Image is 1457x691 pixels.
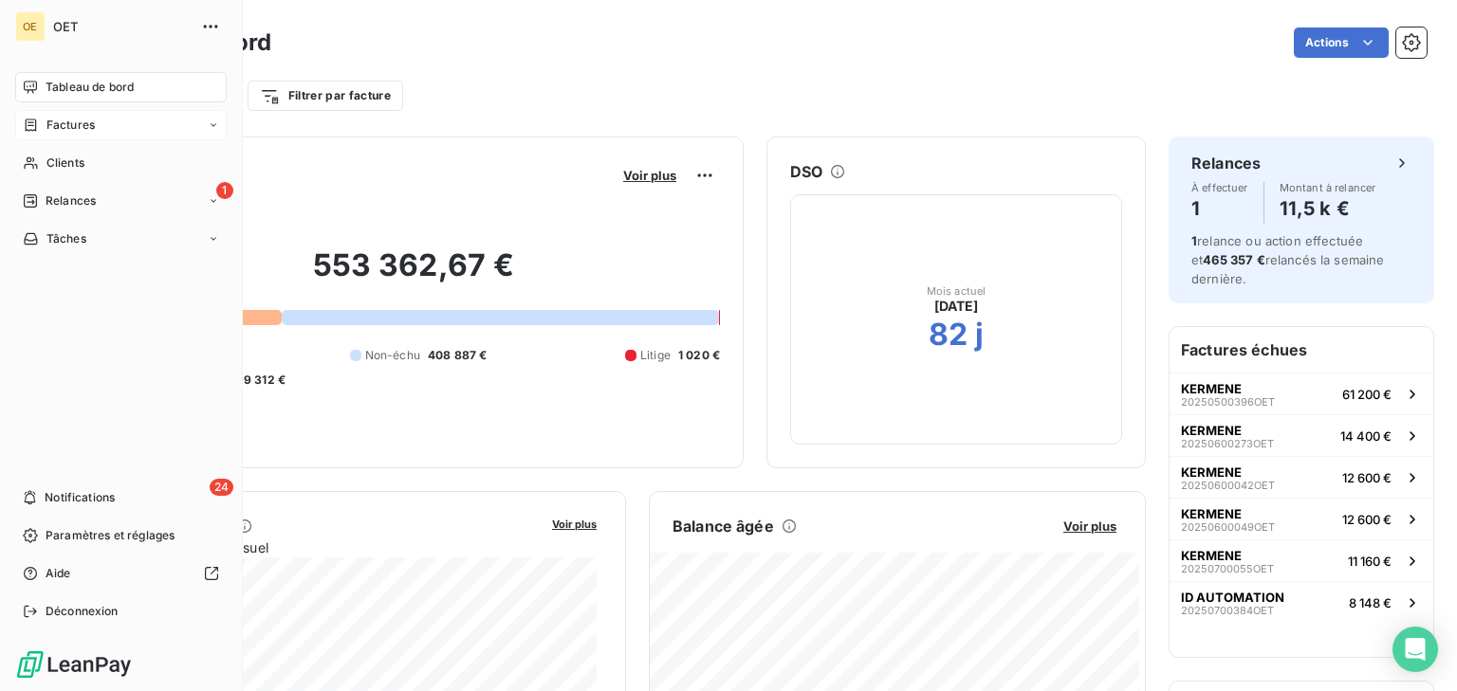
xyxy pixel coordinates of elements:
span: Voir plus [623,168,676,183]
span: 1 [216,182,233,199]
button: ID AUTOMATION20250700384OET8 148 € [1170,581,1433,623]
span: 8 148 € [1349,595,1392,610]
span: relance ou action effectuée et relancés la semaine dernière. [1191,233,1385,286]
span: À effectuer [1191,182,1248,193]
span: Chiffre d'affaires mensuel [107,537,539,557]
span: 14 400 € [1340,428,1392,444]
span: 12 600 € [1342,512,1392,527]
span: Notifications [45,489,115,506]
span: 20250600049OET [1181,521,1275,533]
span: Relances [46,192,96,209]
button: Voir plus [1058,518,1122,535]
span: 465 357 € [1203,252,1264,267]
button: Voir plus [546,515,602,532]
button: Actions [1294,27,1389,58]
img: Logo LeanPay [15,649,133,680]
h6: DSO [790,160,822,183]
span: Non-échu [365,347,420,364]
span: 20250600042OET [1181,480,1275,491]
span: Tableau de bord [46,79,134,96]
button: KERMENE20250700055OET11 160 € [1170,539,1433,581]
div: OE [15,11,46,42]
span: KERMENE [1181,548,1242,563]
button: Filtrer par facture [248,81,403,111]
span: Paramètres et réglages [46,527,175,544]
h2: j [975,316,984,354]
div: Open Intercom Messenger [1392,627,1438,672]
span: 1 020 € [678,347,720,364]
span: 20250700384OET [1181,605,1274,616]
a: Aide [15,558,227,589]
span: KERMENE [1181,381,1242,396]
span: 24 [210,479,233,496]
span: Clients [46,155,84,172]
span: Factures [46,117,95,134]
span: 61 200 € [1342,387,1392,402]
h6: Factures échues [1170,327,1433,373]
span: 1 [1191,233,1197,248]
h2: 553 362,67 € [107,246,720,303]
button: KERMENE20250600273OET14 400 € [1170,414,1433,456]
span: KERMENE [1181,464,1242,480]
span: OET [53,19,190,34]
span: Montant à relancer [1280,182,1376,193]
span: Tâches [46,230,86,247]
h6: Relances [1191,152,1261,174]
span: KERMENE [1181,423,1242,438]
span: Voir plus [1063,518,1116,534]
h6: Balance âgée [673,515,774,537]
span: Voir plus [552,518,597,531]
span: Litige [640,347,671,364]
span: Déconnexion [46,603,119,620]
span: ID AUTOMATION [1181,590,1284,605]
span: Mois actuel [927,285,987,297]
h2: 82 [929,316,968,354]
button: KERMENE20250600049OET12 600 € [1170,498,1433,539]
button: KERMENE20250600042OET12 600 € [1170,456,1433,498]
span: KERMENE [1181,506,1242,521]
span: Aide [46,565,71,582]
button: Voir plus [618,167,682,184]
span: 408 887 € [428,347,487,364]
span: 12 600 € [1342,470,1392,485]
span: -9 312 € [238,372,286,389]
span: 20250600273OET [1181,438,1274,449]
span: 20250500396OET [1181,396,1275,408]
h4: 11,5 k € [1280,193,1376,224]
span: [DATE] [934,297,979,316]
button: KERMENE20250500396OET61 200 € [1170,373,1433,414]
h4: 1 [1191,193,1248,224]
span: 20250700055OET [1181,563,1274,574]
span: 11 160 € [1348,554,1392,569]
